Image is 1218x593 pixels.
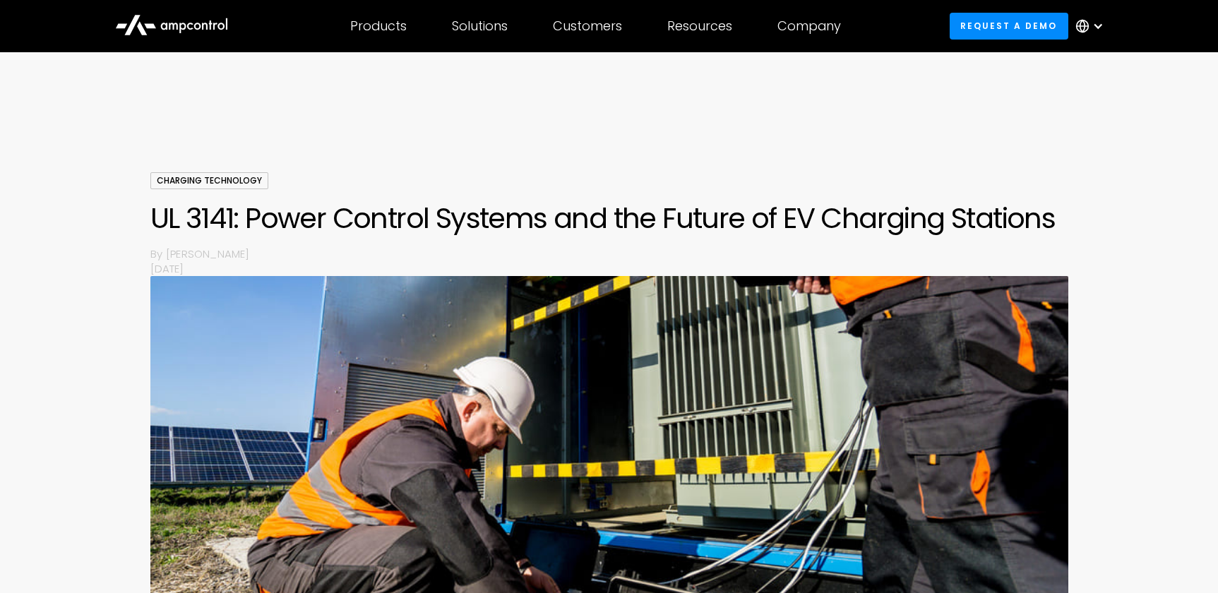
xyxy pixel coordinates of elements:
[950,13,1068,39] a: Request a demo
[150,246,166,261] p: By
[667,18,732,34] div: Resources
[150,261,1068,276] p: [DATE]
[166,246,1068,261] p: [PERSON_NAME]
[150,172,268,189] div: Charging Technology
[350,18,407,34] div: Products
[452,18,508,34] div: Solutions
[553,18,622,34] div: Customers
[777,18,841,34] div: Company
[150,201,1068,235] h1: UL 3141: Power Control Systems and the Future of EV Charging Stations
